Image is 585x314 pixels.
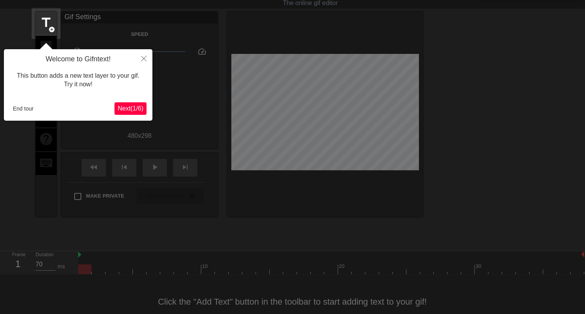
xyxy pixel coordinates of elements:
[118,105,143,112] span: Next ( 1 / 6 )
[114,102,147,115] button: Next
[10,103,37,114] button: End tour
[135,49,152,67] button: Close
[10,64,147,97] div: This button adds a new text layer to your gif. Try it now!
[10,55,147,64] h4: Welcome to Gifntext!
